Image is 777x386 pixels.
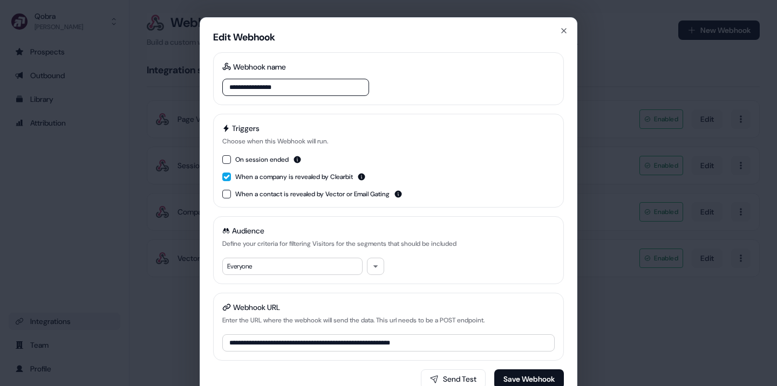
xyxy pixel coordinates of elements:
span: Triggers [232,123,260,134]
div: Choose when this Webhook will run. [222,136,328,147]
div: Webhook URL [233,302,280,313]
div: When a company is revealed by Clearbit [235,171,366,182]
div: Webhook name [233,61,286,72]
div: Edit Webhook [213,31,275,44]
div: Define your criteria for filtering Visitors for the segments that should be included [222,238,456,249]
div: On session ended [235,154,302,165]
div: When a contact is revealed by Vector or Email Gating [235,189,403,199]
span: Audience [232,225,264,236]
div: Everyone [222,258,363,275]
div: Enter the URL where the webhook will send the data. This url needs to be a POST endpoint. [222,315,555,326]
